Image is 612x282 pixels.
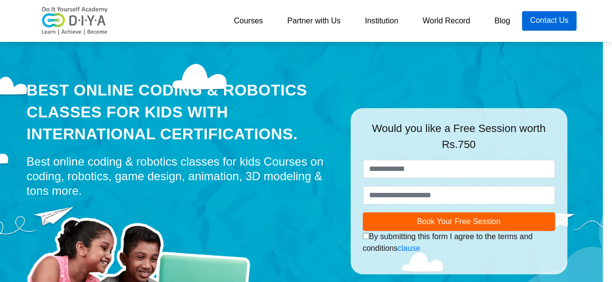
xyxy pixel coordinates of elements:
div: Would you like a Free Session worth Rs.750 [363,120,555,160]
a: Courses [222,11,275,31]
button: Book Your Free Session [363,212,555,231]
a: Contact Us [522,11,576,31]
div: Best online coding & robotics classes for kids Courses on coding, robotics, game design, animatio... [27,154,336,198]
div: By submitting this form I agree to the terms and conditions [363,231,555,254]
a: Partner with Us [275,11,352,31]
a: Institution [352,11,410,31]
a: World Record [410,11,482,31]
div: Best Online Coding & Robotics Classes for kids with International Certifications. [27,79,336,145]
img: logo-v2.png [36,6,114,36]
a: clause [398,244,420,252]
a: Blog [482,11,522,31]
span: Book Your Free Session [417,217,501,226]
